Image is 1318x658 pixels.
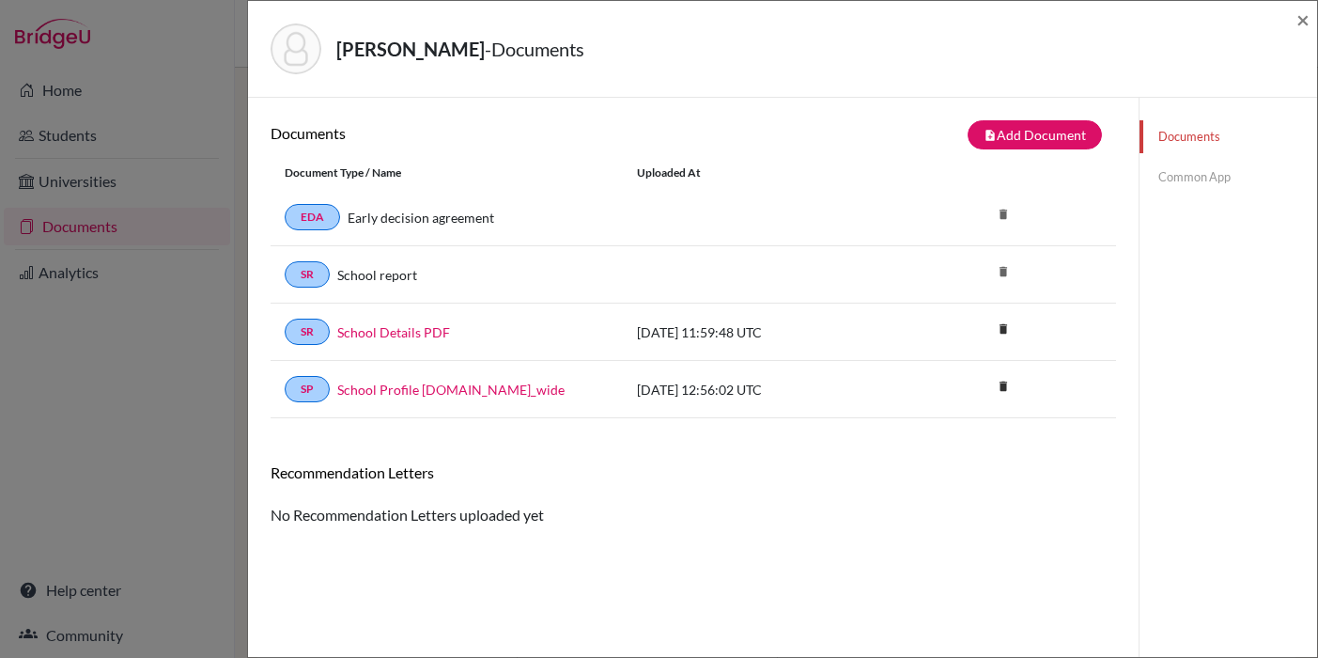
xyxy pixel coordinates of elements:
[1140,161,1317,194] a: Common App
[1140,120,1317,153] a: Documents
[285,376,330,402] a: SP
[285,261,330,288] a: SR
[285,319,330,345] a: SR
[271,463,1116,526] div: No Recommendation Letters uploaded yet
[336,38,485,60] strong: [PERSON_NAME]
[984,129,997,142] i: note_add
[271,463,1116,481] h6: Recommendation Letters
[989,318,1017,343] a: delete
[989,258,1017,286] i: delete
[1296,6,1310,33] span: ×
[989,375,1017,400] a: delete
[989,372,1017,400] i: delete
[989,315,1017,343] i: delete
[285,204,340,230] a: EDA
[989,200,1017,228] i: delete
[271,124,693,142] h6: Documents
[337,322,450,342] a: School Details PDF
[348,208,494,227] a: Early decision agreement
[337,265,417,285] a: School report
[271,164,623,181] div: Document Type / Name
[623,164,905,181] div: Uploaded at
[968,120,1102,149] button: note_addAdd Document
[1296,8,1310,31] button: Close
[623,380,905,399] div: [DATE] 12:56:02 UTC
[337,380,565,399] a: School Profile [DOMAIN_NAME]_wide
[485,38,584,60] span: - Documents
[623,322,905,342] div: [DATE] 11:59:48 UTC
